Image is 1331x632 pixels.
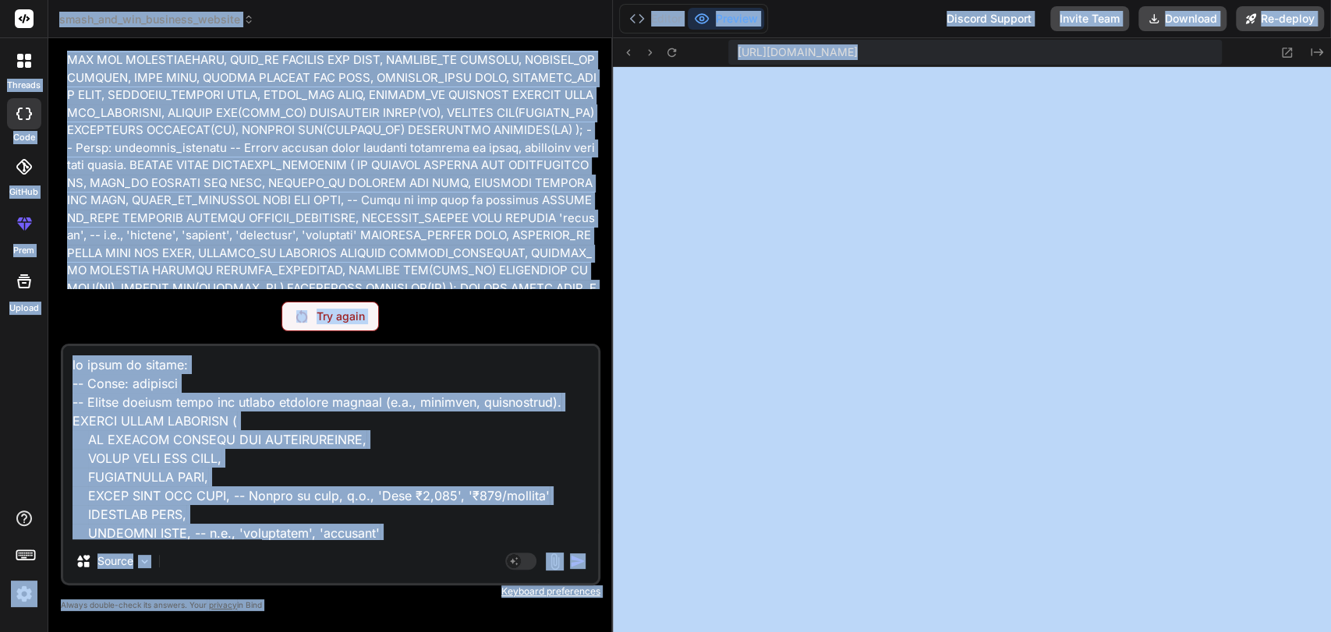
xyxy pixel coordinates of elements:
p: Always double-check its answers. Your in Bind [61,598,600,613]
span: privacy [209,600,237,609]
label: prem [13,244,34,257]
button: Re-deploy [1236,6,1324,31]
label: code [13,131,35,144]
p: Try again [317,309,365,324]
iframe: Preview [613,67,1331,632]
span: smash_and_win_business_website [59,12,254,27]
img: settings [11,581,37,607]
label: threads [7,79,41,92]
img: Pick Models [138,555,151,568]
button: Preview [688,8,764,30]
label: GitHub [9,185,38,199]
label: Upload [9,302,39,315]
button: Editor [623,8,688,30]
button: Invite Team [1050,6,1129,31]
img: icon [570,553,586,569]
p: Source [97,553,133,569]
img: Retry [296,310,307,323]
span: [URL][DOMAIN_NAME] [738,44,858,60]
button: Download [1138,6,1227,31]
p: Keyboard preferences [61,585,600,598]
img: attachment [546,553,564,570]
textarea: lo ipsum do sitame: -- Conse: adipisci -- Elitse doeiusm tempo inc utlabo etdolore magnaal (e.a.,... [63,346,598,539]
div: Discord Support [937,6,1041,31]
